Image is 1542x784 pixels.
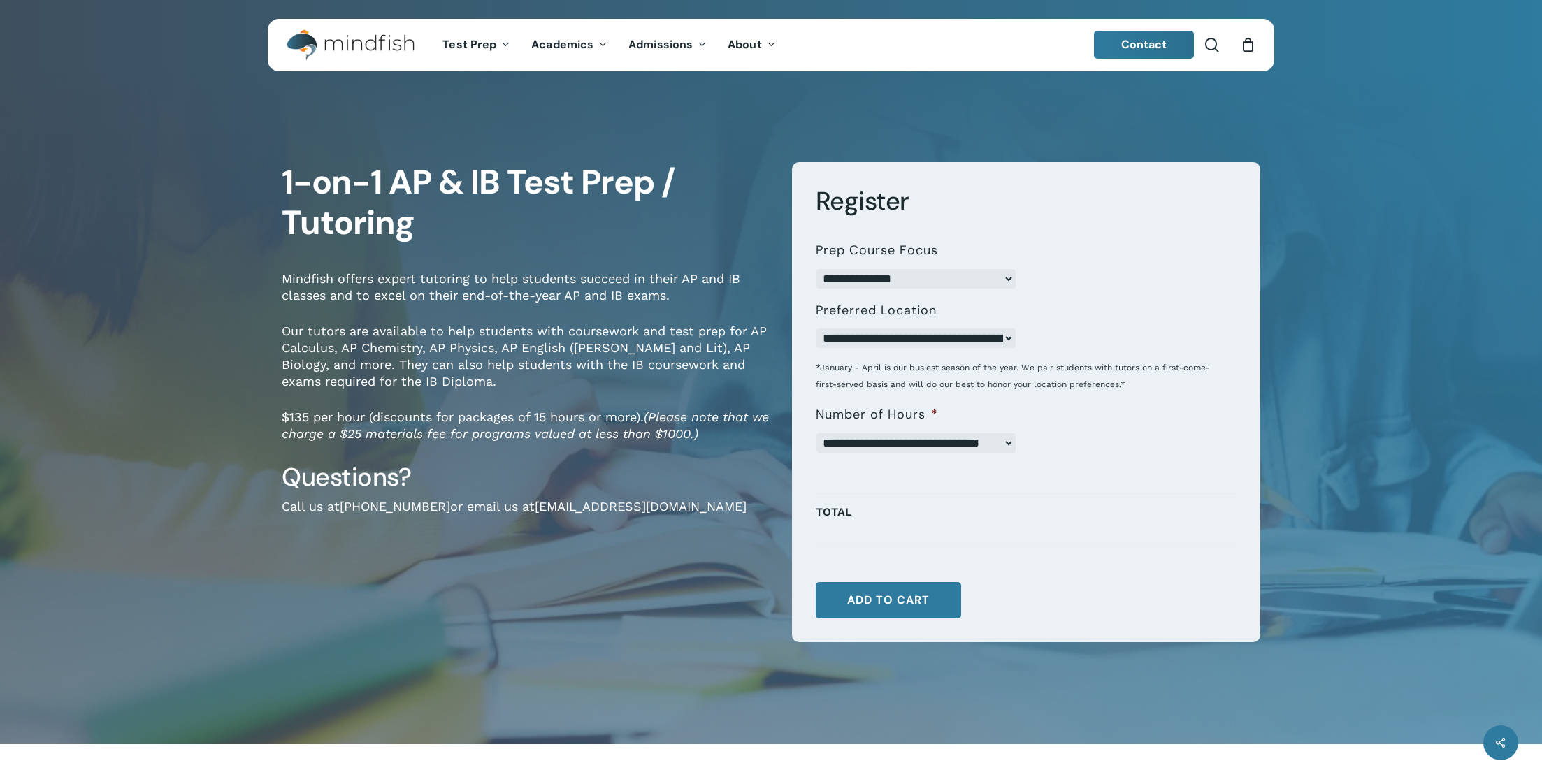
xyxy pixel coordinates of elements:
[728,37,762,52] span: About
[340,499,450,514] a: [PHONE_NUMBER]
[535,499,747,514] a: [EMAIL_ADDRESS][DOMAIN_NAME]
[531,37,593,52] span: Academics
[282,409,769,441] em: (Please note that we charge a $25 materials fee for programs valued at less than $1000.)
[442,37,496,52] span: Test Prep
[282,162,771,243] h1: 1-on-1 AP & IB Test Prep / Tutoring
[816,407,938,423] label: Number of Hours
[618,39,717,51] a: Admissions
[816,582,961,618] button: Add to cart
[816,502,1237,537] p: Total
[432,19,786,71] nav: Main Menu
[816,348,1226,393] div: *January - April is our busiest season of the year. We pair students with tutors on a first-come-...
[282,323,771,409] p: Our tutors are available to help students with coursework and test prep for AP Calculus, AP Chemi...
[816,242,938,259] label: Prep Course Focus
[282,461,771,493] h3: Questions?
[268,19,1274,71] header: Main Menu
[628,37,693,52] span: Admissions
[1121,37,1167,52] span: Contact
[432,39,521,51] a: Test Prep
[816,303,937,319] label: Preferred Location
[1094,31,1195,59] a: Contact
[816,185,1237,217] h3: Register
[521,39,618,51] a: Academics
[282,498,771,534] p: Call us at or email us at
[717,39,786,51] a: About
[282,270,771,323] p: Mindfish offers expert tutoring to help students succeed in their AP and IB classes and to excel ...
[282,409,771,461] p: $135 per hour (discounts for packages of 15 hours or more).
